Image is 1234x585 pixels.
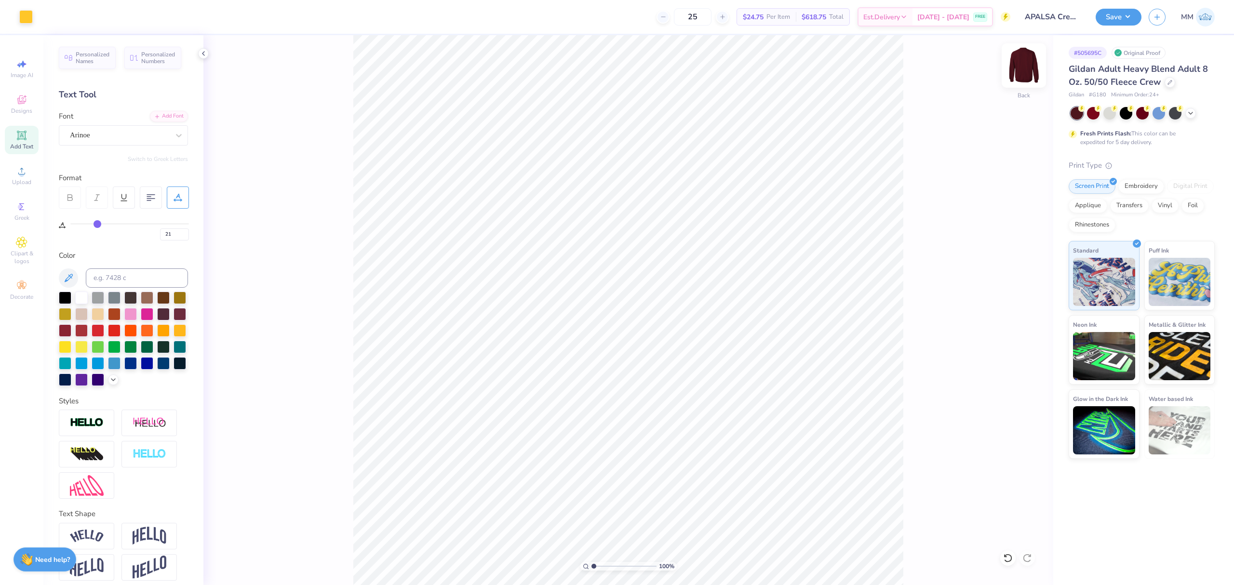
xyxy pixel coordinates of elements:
[1112,47,1166,59] div: Original Proof
[5,250,39,265] span: Clipart & logos
[76,51,110,65] span: Personalized Names
[1149,406,1211,454] img: Water based Ink
[1149,319,1206,330] span: Metallic & Glitter Ink
[1149,245,1169,255] span: Puff Ink
[1181,8,1215,27] a: MM
[141,51,175,65] span: Personalized Numbers
[674,8,711,26] input: – –
[86,268,188,288] input: e.g. 7428 c
[863,12,900,22] span: Est. Delivery
[917,12,969,22] span: [DATE] - [DATE]
[1073,394,1128,404] span: Glow in the Dark Ink
[1181,199,1204,213] div: Foil
[59,88,188,101] div: Text Tool
[133,417,166,429] img: Shadow
[1073,406,1135,454] img: Glow in the Dark Ink
[70,475,104,496] img: Free Distort
[128,155,188,163] button: Switch to Greek Letters
[659,562,674,571] span: 100 %
[1069,91,1084,99] span: Gildan
[1096,9,1141,26] button: Save
[1110,199,1149,213] div: Transfers
[1152,199,1179,213] div: Vinyl
[1069,199,1107,213] div: Applique
[1149,258,1211,306] img: Puff Ink
[11,107,32,115] span: Designs
[70,558,104,577] img: Flag
[1167,179,1214,194] div: Digital Print
[1080,130,1131,137] strong: Fresh Prints Flash:
[11,71,33,79] span: Image AI
[10,143,33,150] span: Add Text
[1149,332,1211,380] img: Metallic & Glitter Ink
[1018,7,1088,27] input: Untitled Design
[1069,179,1115,194] div: Screen Print
[1073,245,1099,255] span: Standard
[1069,218,1115,232] div: Rhinestones
[12,178,31,186] span: Upload
[1196,8,1215,27] img: Mariah Myssa Salurio
[766,12,790,22] span: Per Item
[743,12,764,22] span: $24.75
[829,12,844,22] span: Total
[133,556,166,579] img: Rise
[59,250,188,261] div: Color
[35,555,70,564] strong: Need help?
[1080,129,1199,146] div: This color can be expedited for 5 day delivery.
[59,111,73,122] label: Font
[1073,258,1135,306] img: Standard
[1069,63,1208,88] span: Gildan Adult Heavy Blend Adult 8 Oz. 50/50 Fleece Crew
[150,111,188,122] div: Add Font
[1073,332,1135,380] img: Neon Ink
[70,417,104,428] img: Stroke
[1018,91,1030,100] div: Back
[10,293,33,301] span: Decorate
[59,173,189,184] div: Format
[133,527,166,545] img: Arch
[1118,179,1164,194] div: Embroidery
[70,447,104,462] img: 3d Illusion
[1069,47,1107,59] div: # 505695C
[1181,12,1194,23] span: MM
[59,396,188,407] div: Styles
[133,449,166,460] img: Negative Space
[1005,46,1043,85] img: Back
[14,214,29,222] span: Greek
[1089,91,1106,99] span: # G180
[1069,160,1215,171] div: Print Type
[1111,91,1159,99] span: Minimum Order: 24 +
[70,530,104,543] img: Arc
[1073,319,1097,330] span: Neon Ink
[802,12,826,22] span: $618.75
[1149,394,1193,404] span: Water based Ink
[975,13,985,20] span: FREE
[59,508,188,519] div: Text Shape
